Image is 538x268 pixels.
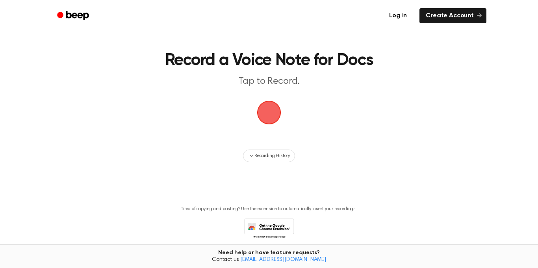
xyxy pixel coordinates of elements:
span: Recording History [254,152,290,159]
p: Tap to Record. [118,75,420,88]
p: Tired of copying and pasting? Use the extension to automatically insert your recordings. [181,206,357,212]
h1: Record a Voice Note for Docs [85,52,453,69]
a: Create Account [419,8,486,23]
img: Beep Logo [257,101,281,124]
a: Beep [52,8,96,24]
button: Recording History [243,150,295,162]
a: Log in [381,7,415,25]
span: Contact us [5,257,533,264]
a: [EMAIL_ADDRESS][DOMAIN_NAME] [240,257,326,262]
